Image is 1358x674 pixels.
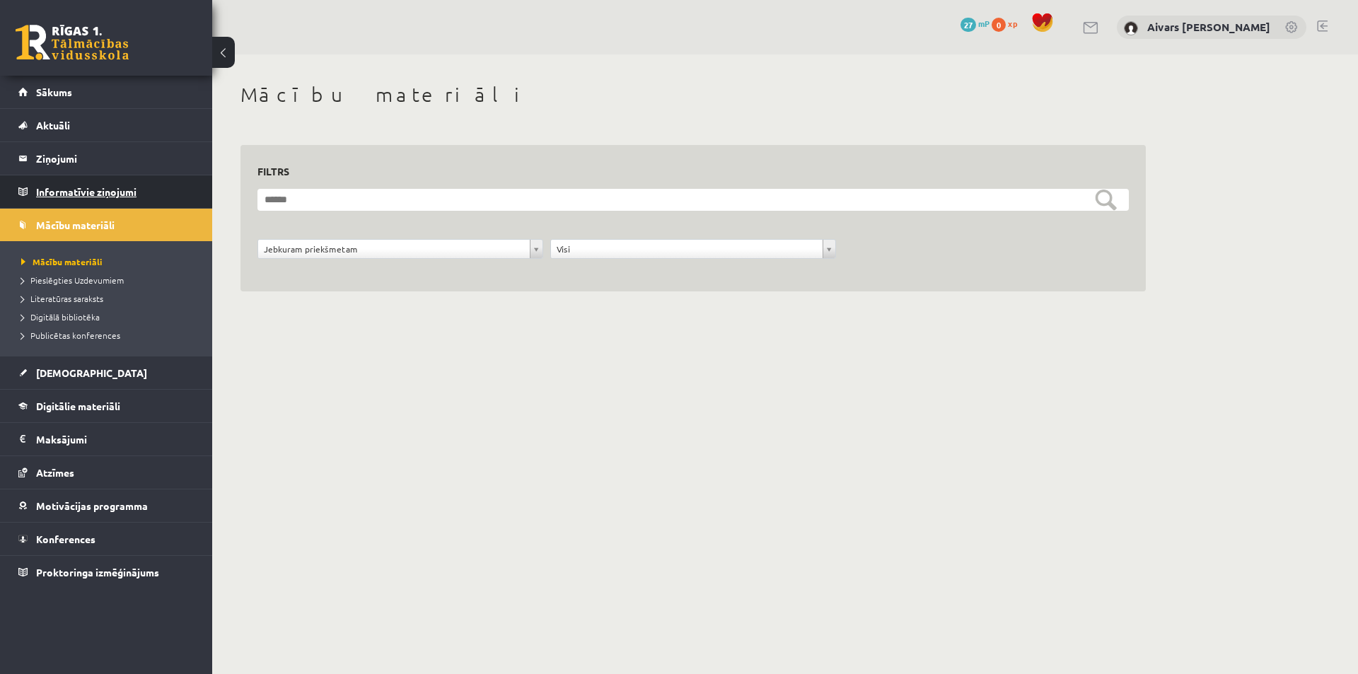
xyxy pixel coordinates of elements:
[36,219,115,231] span: Mācību materiāli
[18,356,195,389] a: [DEMOGRAPHIC_DATA]
[257,162,1112,181] h3: Filtrs
[36,142,195,175] legend: Ziņojumi
[21,310,198,323] a: Digitālā bibliotēka
[18,142,195,175] a: Ziņojumi
[18,523,195,555] a: Konferences
[21,311,100,323] span: Digitālā bibliotēka
[1124,21,1138,35] img: Aivars Jānis Tebernieks
[18,489,195,522] a: Motivācijas programma
[18,209,195,241] a: Mācību materiāli
[18,556,195,588] a: Proktoringa izmēģinājums
[961,18,976,32] span: 27
[264,240,524,258] span: Jebkuram priekšmetam
[21,293,103,304] span: Literatūras saraksts
[36,175,195,208] legend: Informatīvie ziņojumi
[36,466,74,479] span: Atzīmes
[36,400,120,412] span: Digitālie materiāli
[36,499,148,512] span: Motivācijas programma
[36,533,95,545] span: Konferences
[16,25,129,60] a: Rīgas 1. Tālmācības vidusskola
[21,255,198,268] a: Mācību materiāli
[21,256,103,267] span: Mācību materiāli
[240,83,1146,107] h1: Mācību materiāli
[18,109,195,141] a: Aktuāli
[36,119,70,132] span: Aktuāli
[258,240,542,258] a: Jebkuram priekšmetam
[18,390,195,422] a: Digitālie materiāli
[18,76,195,108] a: Sākums
[992,18,1024,29] a: 0 xp
[21,330,120,341] span: Publicētas konferences
[978,18,990,29] span: mP
[36,86,72,98] span: Sākums
[21,292,198,305] a: Literatūras saraksts
[36,566,159,579] span: Proktoringa izmēģinājums
[557,240,817,258] span: Visi
[1008,18,1017,29] span: xp
[18,175,195,208] a: Informatīvie ziņojumi
[36,366,147,379] span: [DEMOGRAPHIC_DATA]
[1147,20,1270,34] a: Aivars [PERSON_NAME]
[18,456,195,489] a: Atzīmes
[992,18,1006,32] span: 0
[961,18,990,29] a: 27 mP
[18,423,195,455] a: Maksājumi
[36,423,195,455] legend: Maksājumi
[21,329,198,342] a: Publicētas konferences
[21,274,124,286] span: Pieslēgties Uzdevumiem
[21,274,198,286] a: Pieslēgties Uzdevumiem
[551,240,835,258] a: Visi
